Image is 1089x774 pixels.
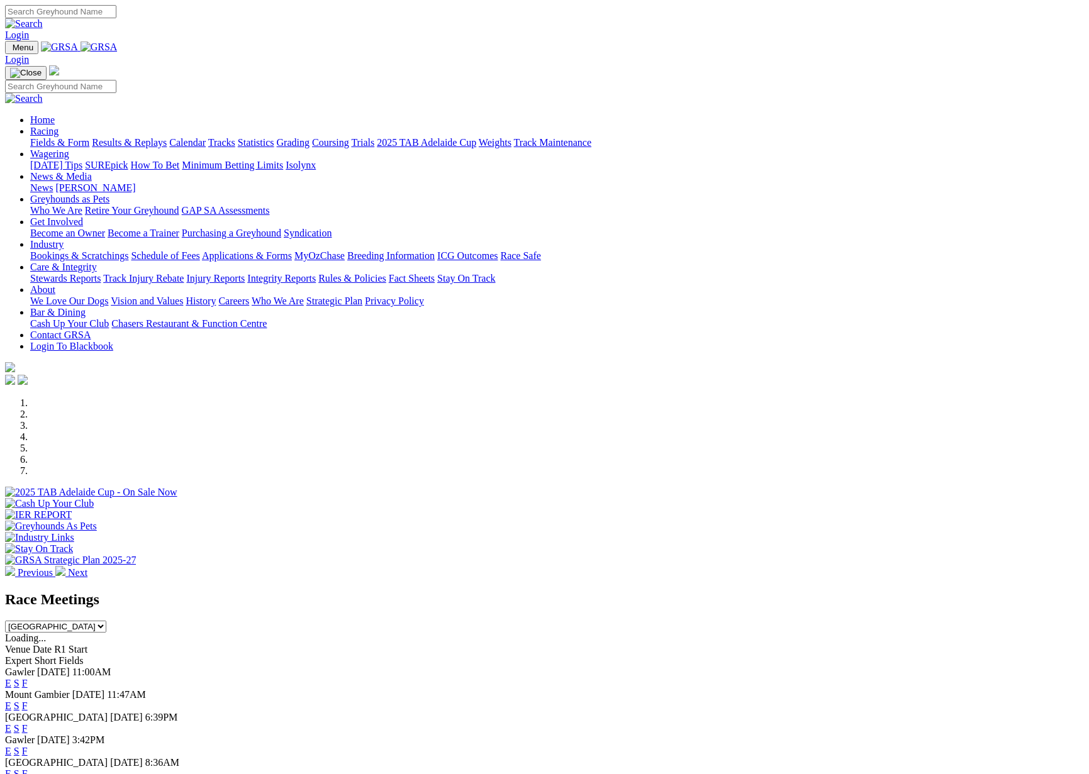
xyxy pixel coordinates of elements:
span: R1 Start [54,644,87,655]
img: IER REPORT [5,509,72,521]
span: 6:39PM [145,712,178,722]
a: Breeding Information [347,250,435,261]
a: Care & Integrity [30,262,97,272]
a: Rules & Policies [318,273,386,284]
a: SUREpick [85,160,128,170]
a: How To Bet [131,160,180,170]
a: Minimum Betting Limits [182,160,283,170]
span: Expert [5,655,32,666]
span: [DATE] [37,734,70,745]
a: Home [30,114,55,125]
a: About [30,284,55,295]
a: Purchasing a Greyhound [182,228,281,238]
a: Integrity Reports [247,273,316,284]
a: Stay On Track [437,273,495,284]
a: Who We Are [30,205,82,216]
a: Statistics [238,137,274,148]
img: 2025 TAB Adelaide Cup - On Sale Now [5,487,177,498]
a: Fields & Form [30,137,89,148]
a: ICG Outcomes [437,250,498,261]
a: Fact Sheets [389,273,435,284]
a: Bar & Dining [30,307,86,318]
a: S [14,700,20,711]
a: E [5,746,11,756]
a: E [5,678,11,688]
a: Schedule of Fees [131,250,199,261]
span: [DATE] [110,757,143,768]
a: Wagering [30,148,69,159]
a: E [5,700,11,711]
a: Become an Owner [30,228,105,238]
div: Bar & Dining [30,318,1084,329]
a: Isolynx [286,160,316,170]
a: Race Safe [500,250,540,261]
img: chevron-right-pager-white.svg [55,566,65,576]
img: chevron-left-pager-white.svg [5,566,15,576]
div: Care & Integrity [30,273,1084,284]
span: [GEOGRAPHIC_DATA] [5,757,108,768]
span: Next [68,567,87,578]
a: Get Involved [30,216,83,227]
span: 3:42PM [72,734,105,745]
img: logo-grsa-white.png [5,362,15,372]
h2: Race Meetings [5,591,1084,608]
span: Gawler [5,666,35,677]
a: Results & Replays [92,137,167,148]
img: Search [5,18,43,30]
div: Greyhounds as Pets [30,205,1084,216]
a: F [22,700,28,711]
a: We Love Our Dogs [30,296,108,306]
a: Login [5,30,29,40]
a: Grading [277,137,310,148]
div: Wagering [30,160,1084,171]
a: S [14,723,20,734]
a: S [14,746,20,756]
span: [DATE] [110,712,143,722]
img: GRSA [41,41,78,53]
a: GAP SA Assessments [182,205,270,216]
a: Strategic Plan [306,296,362,306]
span: Menu [13,43,33,52]
span: Short [35,655,57,666]
img: Search [5,93,43,104]
span: Date [33,644,52,655]
a: Bookings & Scratchings [30,250,128,261]
input: Search [5,80,116,93]
a: F [22,746,28,756]
a: F [22,723,28,734]
a: [DATE] Tips [30,160,82,170]
img: Stay On Track [5,543,73,555]
a: Retire Your Greyhound [85,205,179,216]
a: Become a Trainer [108,228,179,238]
a: Stewards Reports [30,273,101,284]
div: Get Involved [30,228,1084,239]
span: Loading... [5,633,46,643]
a: Login [5,54,29,65]
a: Coursing [312,137,349,148]
img: Industry Links [5,532,74,543]
a: 2025 TAB Adelaide Cup [377,137,476,148]
a: Privacy Policy [365,296,424,306]
a: Syndication [284,228,332,238]
button: Toggle navigation [5,66,47,80]
span: Venue [5,644,30,655]
a: Greyhounds as Pets [30,194,109,204]
a: Cash Up Your Club [30,318,109,329]
span: 11:00AM [72,666,111,677]
a: Racing [30,126,59,136]
a: Applications & Forms [202,250,292,261]
span: [GEOGRAPHIC_DATA] [5,712,108,722]
img: Greyhounds As Pets [5,521,97,532]
a: History [186,296,216,306]
a: Track Injury Rebate [103,273,184,284]
a: Next [55,567,87,578]
a: Who We Are [252,296,304,306]
span: 11:47AM [107,689,146,700]
img: Cash Up Your Club [5,498,94,509]
a: Trials [351,137,374,148]
div: News & Media [30,182,1084,194]
a: News [30,182,53,193]
a: [PERSON_NAME] [55,182,135,193]
input: Search [5,5,116,18]
a: Track Maintenance [514,137,591,148]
